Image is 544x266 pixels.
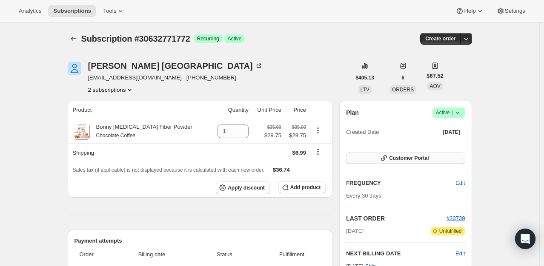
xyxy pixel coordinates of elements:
[439,228,462,235] span: Unfulfilled
[90,123,192,140] div: Bonny [MEDICAL_DATA] Fiber Powder
[346,192,381,199] span: Every 30 days
[351,72,379,84] button: $405.13
[361,87,369,93] span: LTV
[346,108,359,117] h2: Plan
[273,167,290,173] span: $36.74
[74,245,115,264] th: Order
[389,155,429,161] span: Customer Portal
[292,150,306,156] span: $6.99
[401,74,404,81] span: 6
[197,35,219,42] span: Recurring
[228,184,265,191] span: Apply discount
[311,147,325,156] button: Shipping actions
[438,126,465,138] button: [DATE]
[19,8,41,14] span: Analytics
[88,62,263,70] div: [PERSON_NAME] [GEOGRAPHIC_DATA]
[425,35,455,42] span: Create order
[346,214,447,223] h2: LAST ORDER
[264,131,281,140] span: $29.75
[443,129,460,136] span: [DATE]
[346,179,455,187] h2: FREQUENCY
[447,215,465,221] a: #23739
[396,72,409,84] button: 6
[450,5,489,17] button: Help
[267,125,281,130] small: $35.00
[14,5,46,17] button: Analytics
[68,62,81,75] span: Daniel Goldburg
[96,133,136,139] small: Chocolate Coffee
[455,249,465,258] button: Edit
[73,167,265,173] span: Sales tax (if applicable) is not displayed because it is calculated with each new order.
[392,87,414,93] span: ORDERS
[464,8,475,14] span: Help
[346,227,364,235] span: [DATE]
[450,176,470,190] button: Edit
[515,229,535,249] div: Open Intercom Messenger
[88,85,135,94] button: Product actions
[420,33,461,45] button: Create order
[98,5,130,17] button: Tools
[427,72,444,80] span: $67.52
[447,214,465,223] button: #23739
[48,5,96,17] button: Subscriptions
[292,125,306,130] small: $35.00
[53,8,91,14] span: Subscriptions
[88,74,263,82] span: [EMAIL_ADDRESS][DOMAIN_NAME] · [PHONE_NUMBER]
[81,34,190,43] span: Subscription #30632771772
[228,35,242,42] span: Active
[278,181,326,193] button: Add product
[191,250,258,259] span: Status
[211,101,251,119] th: Quantity
[452,109,453,116] span: |
[251,101,284,119] th: Unit Price
[74,237,326,245] h2: Payment attempts
[68,101,211,119] th: Product
[429,83,440,89] span: AOV
[216,181,270,194] button: Apply discount
[505,8,525,14] span: Settings
[290,184,321,191] span: Add product
[346,152,465,164] button: Customer Portal
[73,123,90,140] img: product img
[491,5,530,17] button: Settings
[346,128,379,136] span: Created Date
[117,250,186,259] span: Billing date
[103,8,116,14] span: Tools
[455,179,465,187] span: Edit
[263,250,321,259] span: Fulfillment
[436,108,462,117] span: Active
[346,249,455,258] h2: NEXT BILLING DATE
[356,74,374,81] span: $405.13
[311,126,325,135] button: Product actions
[284,101,309,119] th: Price
[68,33,80,45] button: Subscriptions
[68,143,211,162] th: Shipping
[286,131,306,140] span: $29.75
